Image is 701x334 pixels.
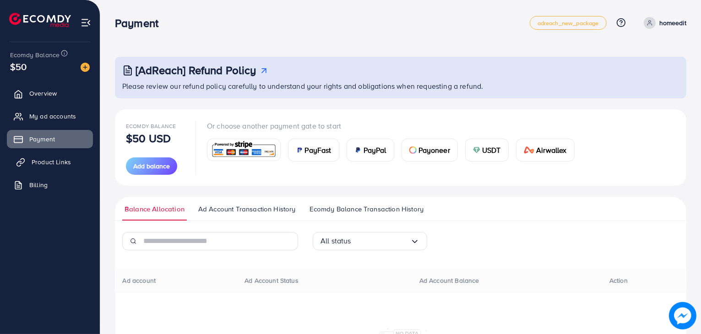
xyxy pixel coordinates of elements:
[351,234,410,248] input: Search for option
[198,204,296,214] span: Ad Account Transaction History
[364,145,386,156] span: PayPal
[29,180,48,189] span: Billing
[640,17,686,29] a: homeedit
[7,153,93,171] a: Product Links
[418,145,450,156] span: Payoneer
[669,302,696,329] img: image
[126,157,177,175] button: Add balance
[126,122,176,130] span: Ecomdy Balance
[305,145,331,156] span: PayFast
[321,234,351,248] span: All status
[288,139,339,162] a: cardPayFast
[9,13,71,27] img: logo
[122,81,681,92] p: Please review our refund policy carefully to understand your rights and obligations when requesti...
[81,17,91,28] img: menu
[7,176,93,194] a: Billing
[7,130,93,148] a: Payment
[207,139,281,161] a: card
[402,139,458,162] a: cardPayoneer
[29,89,57,98] span: Overview
[516,139,575,162] a: cardAirwallex
[136,64,256,77] h3: [AdReach] Refund Policy
[7,107,93,125] a: My ad accounts
[207,120,582,131] p: Or choose another payment gate to start
[32,157,71,167] span: Product Links
[133,162,170,171] span: Add balance
[7,84,93,102] a: Overview
[29,135,55,144] span: Payment
[10,60,27,73] span: $50
[530,16,607,30] a: adreach_new_package
[659,17,686,28] p: homeedit
[473,146,480,154] img: card
[126,133,171,144] p: $50 USD
[81,63,90,72] img: image
[29,112,76,121] span: My ad accounts
[465,139,509,162] a: cardUSDT
[482,145,501,156] span: USDT
[210,140,277,160] img: card
[313,232,427,250] div: Search for option
[354,146,362,154] img: card
[409,146,417,154] img: card
[538,20,599,26] span: adreach_new_package
[524,146,535,154] img: card
[310,204,424,214] span: Ecomdy Balance Transaction History
[347,139,394,162] a: cardPayPal
[536,145,566,156] span: Airwallex
[10,50,60,59] span: Ecomdy Balance
[125,204,185,214] span: Balance Allocation
[296,146,303,154] img: card
[115,16,166,30] h3: Payment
